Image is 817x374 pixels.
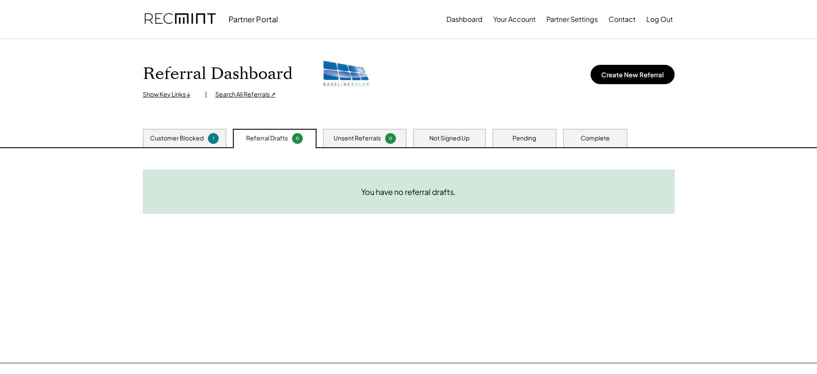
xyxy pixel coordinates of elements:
[293,135,301,142] div: 0
[581,134,610,143] div: Complete
[246,134,288,143] div: Referral Drafts
[591,65,675,84] button: Create New Referral
[143,90,196,99] div: Show Key Links ↓
[143,64,292,84] h1: Referral Dashboard
[446,11,482,28] button: Dashboard
[334,134,381,143] div: Unsent Referrals
[205,90,207,99] div: |
[386,135,395,142] div: 0
[145,5,216,34] img: recmint-logotype%403x.png
[215,90,276,99] div: Search All Referrals ↗
[609,11,636,28] button: Contact
[493,11,536,28] button: Your Account
[361,187,456,197] div: You have no referral drafts.
[546,11,598,28] button: Partner Settings
[150,134,204,143] div: Customer Blocked
[229,14,278,24] div: Partner Portal
[646,11,673,28] button: Log Out
[513,134,536,143] div: Pending
[323,61,370,88] img: baseline-solar.png
[429,134,470,143] div: Not Signed Up
[209,135,217,142] div: 1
